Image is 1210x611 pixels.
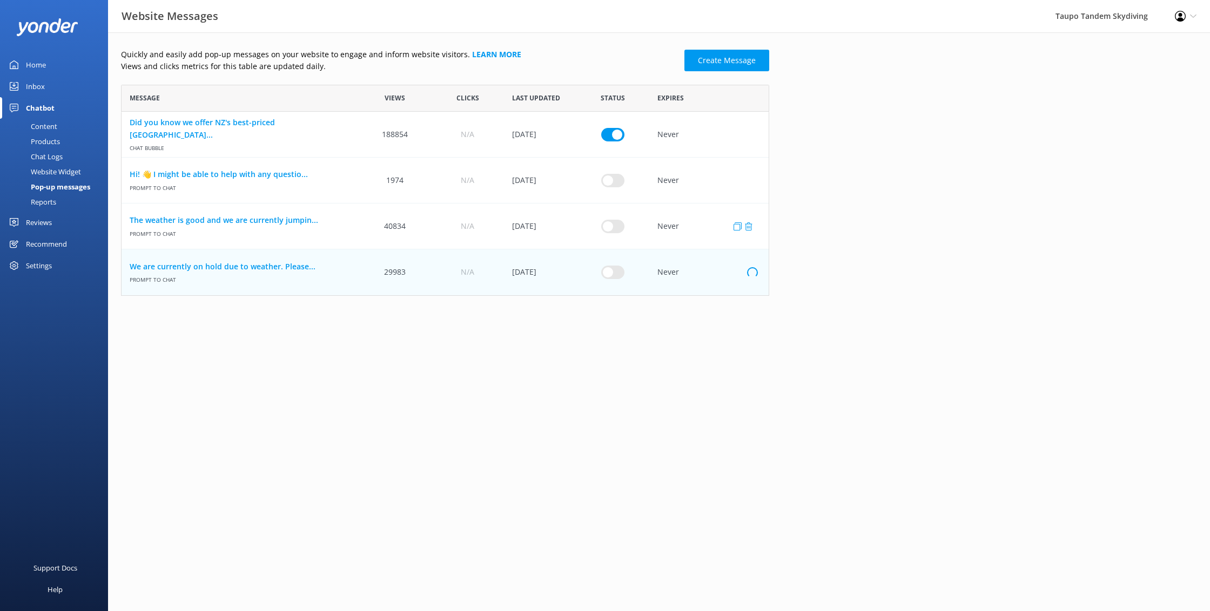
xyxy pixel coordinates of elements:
[512,93,560,103] span: Last updated
[6,194,56,209] div: Reports
[461,220,474,232] span: N/A
[359,203,431,249] div: 40834
[649,112,769,158] div: Never
[130,273,351,284] span: Prompt to Chat
[684,50,769,71] a: Create Message
[130,261,351,273] a: We are currently on hold due to weather. Please...
[33,557,77,579] div: Support Docs
[130,180,351,192] span: Prompt to Chat
[6,119,108,134] a: Content
[504,112,576,158] div: 30 Jan 2025
[461,174,474,186] span: N/A
[121,158,769,203] div: row
[26,76,45,97] div: Inbox
[504,158,576,203] div: 07 May 2025
[121,249,769,295] div: row
[130,226,351,237] span: Prompt to Chat
[130,141,351,152] span: Chat bubble
[359,249,431,295] div: 29983
[130,117,351,141] a: Did you know we offer NZ's best-priced [GEOGRAPHIC_DATA]...
[121,112,769,295] div: grid
[121,49,678,60] p: Quickly and easily add pop-up messages on your website to engage and inform website visitors.
[6,149,63,164] div: Chat Logs
[6,179,90,194] div: Pop-up messages
[121,203,769,249] div: row
[6,164,108,179] a: Website Widget
[6,134,60,149] div: Products
[6,119,57,134] div: Content
[26,233,67,255] div: Recommend
[504,203,576,249] div: 02 Oct 2025
[48,579,63,600] div: Help
[6,164,81,179] div: Website Widget
[16,18,78,36] img: yonder-white-logo.png
[121,60,678,72] p: Views and clicks metrics for this table are updated daily.
[649,203,769,249] div: Never
[130,168,351,180] a: Hi! 👋 I might be able to help with any questio...
[359,158,431,203] div: 1974
[649,158,769,203] div: Never
[504,249,576,295] div: 04 Oct 2025
[6,194,108,209] a: Reports
[6,179,108,194] a: Pop-up messages
[359,112,431,158] div: 188854
[26,97,55,119] div: Chatbot
[385,93,405,103] span: Views
[6,134,108,149] a: Products
[601,93,625,103] span: Status
[130,93,160,103] span: Message
[461,266,474,278] span: N/A
[26,255,52,276] div: Settings
[122,8,218,25] h3: Website Messages
[649,249,769,295] div: Never
[472,49,521,59] a: Learn more
[121,112,769,158] div: row
[26,54,46,76] div: Home
[657,93,684,103] span: Expires
[461,128,474,140] span: N/A
[456,93,479,103] span: Clicks
[130,214,351,226] a: The weather is good and we are currently jumpin...
[6,149,108,164] a: Chat Logs
[26,212,52,233] div: Reviews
